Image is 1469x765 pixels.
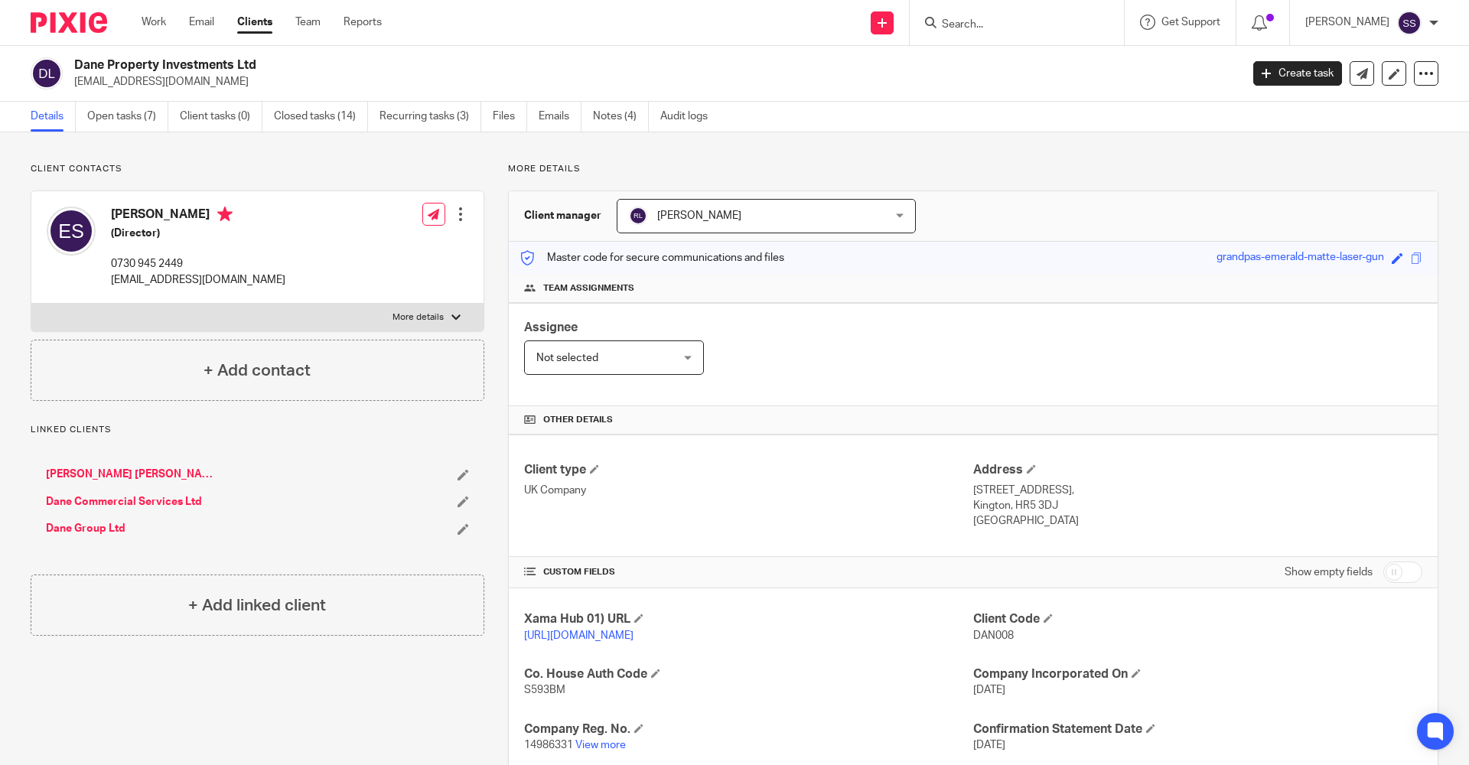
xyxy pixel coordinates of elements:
[524,721,973,737] h4: Company Reg. No.
[575,740,626,750] a: View more
[524,483,973,498] p: UK Company
[660,102,719,132] a: Audit logs
[1285,565,1373,580] label: Show empty fields
[524,462,973,478] h4: Client type
[973,740,1005,750] span: [DATE]
[973,685,1005,695] span: [DATE]
[189,15,214,30] a: Email
[539,102,581,132] a: Emails
[524,611,973,627] h4: Xama Hub 01) URL
[973,513,1422,529] p: [GEOGRAPHIC_DATA]
[31,163,484,175] p: Client contacts
[392,311,444,324] p: More details
[973,611,1422,627] h4: Client Code
[344,15,382,30] a: Reports
[74,57,999,73] h2: Dane Property Investments Ltd
[973,498,1422,513] p: Kington, HR5 3DJ
[46,521,125,536] a: Dane Group Ltd
[188,594,326,617] h4: + Add linked client
[973,462,1422,478] h4: Address
[1305,15,1389,30] p: [PERSON_NAME]
[593,102,649,132] a: Notes (4)
[111,207,285,226] h4: [PERSON_NAME]
[295,15,321,30] a: Team
[74,74,1230,90] p: [EMAIL_ADDRESS][DOMAIN_NAME]
[524,566,973,578] h4: CUSTOM FIELDS
[973,721,1422,737] h4: Confirmation Statement Date
[87,102,168,132] a: Open tasks (7)
[180,102,262,132] a: Client tasks (0)
[47,207,96,256] img: svg%3E
[508,163,1438,175] p: More details
[1161,17,1220,28] span: Get Support
[1397,11,1422,35] img: svg%3E
[536,353,598,363] span: Not selected
[111,272,285,288] p: [EMAIL_ADDRESS][DOMAIN_NAME]
[111,226,285,241] h5: (Director)
[657,210,741,221] span: [PERSON_NAME]
[520,250,784,265] p: Master code for secure communications and files
[1217,249,1384,267] div: grandpas-emerald-matte-laser-gun
[493,102,527,132] a: Files
[973,483,1422,498] p: [STREET_ADDRESS],
[274,102,368,132] a: Closed tasks (14)
[46,467,215,482] a: [PERSON_NAME] [PERSON_NAME]
[1253,61,1342,86] a: Create task
[524,666,973,682] h4: Co. House Auth Code
[31,57,63,90] img: svg%3E
[204,359,311,382] h4: + Add contact
[524,321,578,334] span: Assignee
[524,630,634,641] a: [URL][DOMAIN_NAME]
[524,740,573,750] span: 14986331
[31,102,76,132] a: Details
[543,414,613,426] span: Other details
[379,102,481,132] a: Recurring tasks (3)
[46,494,202,509] a: Dane Commercial Services Ltd
[543,282,634,295] span: Team assignments
[31,12,107,33] img: Pixie
[524,208,601,223] h3: Client manager
[524,685,565,695] span: S593BM
[31,424,484,436] p: Linked clients
[940,18,1078,32] input: Search
[973,630,1014,641] span: DAN008
[142,15,166,30] a: Work
[111,256,285,272] p: 0730 945 2449
[237,15,272,30] a: Clients
[973,666,1422,682] h4: Company Incorporated On
[629,207,647,225] img: svg%3E
[217,207,233,222] i: Primary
